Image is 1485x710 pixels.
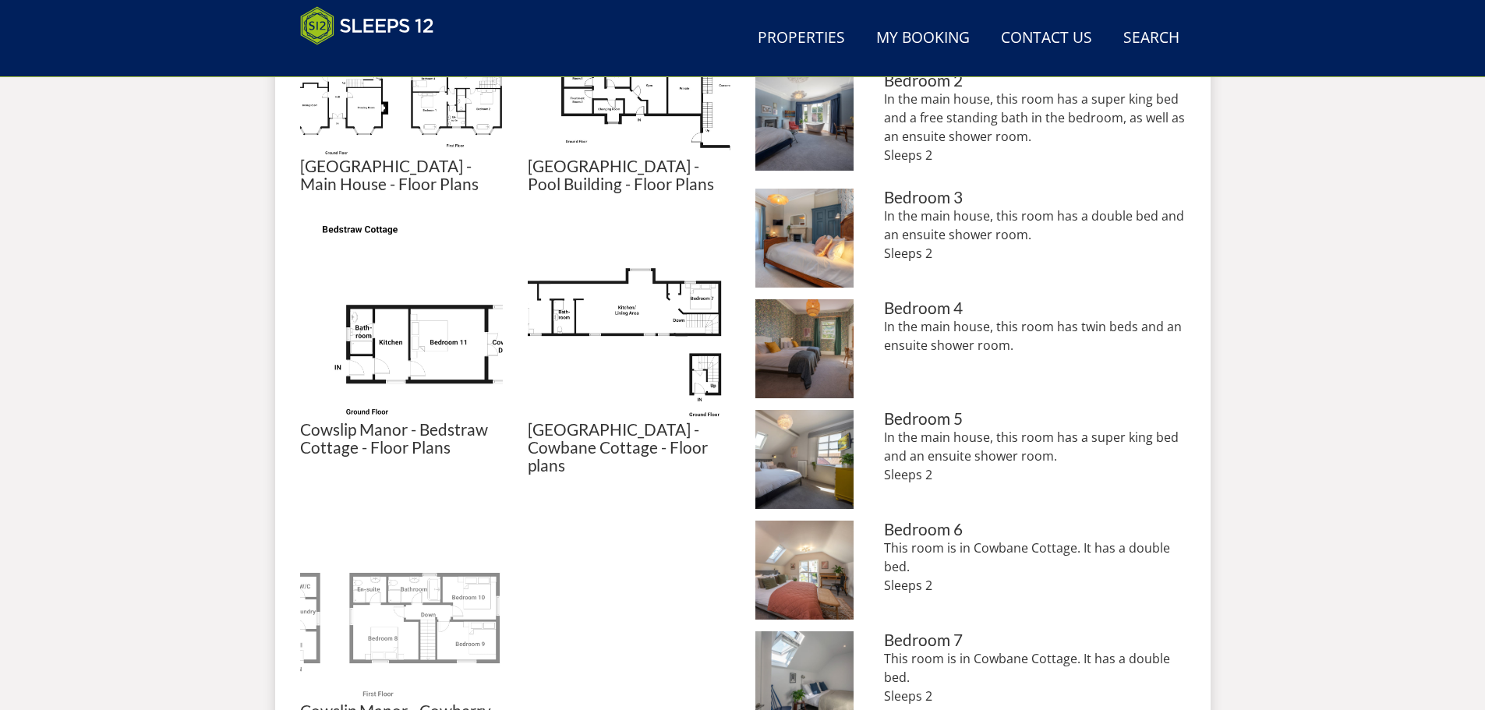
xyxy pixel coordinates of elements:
img: Bedroom 4 [755,299,854,398]
a: My Booking [870,21,976,56]
img: Sleeps 12 [300,6,434,45]
img: Bedroom 5 [755,410,854,509]
img: Cowslip Manor - Cowbane Cottage - Floor plans [528,218,730,421]
img: Bedroom 2 [755,72,854,171]
a: Properties [751,21,851,56]
p: In the main house, this room has a double bed and an ensuite shower room. Sleeps 2 [884,207,1185,263]
h3: Bedroom 5 [884,410,1185,428]
a: Search [1117,21,1186,56]
h3: [GEOGRAPHIC_DATA] - Main House - Floor Plans [300,157,503,193]
a: Contact Us [995,21,1098,56]
h3: Cowslip Manor - Bedstraw Cottage - Floor Plans [300,421,503,457]
iframe: Customer reviews powered by Trustpilot [292,55,456,68]
h3: Bedroom 3 [884,189,1185,207]
img: Bedroom 6 [755,521,854,620]
h3: Bedroom 7 [884,631,1185,649]
h3: Bedroom 4 [884,299,1185,317]
p: In the main house, this room has twin beds and an ensuite shower room. [884,317,1185,355]
p: This room is in Cowbane Cottage. It has a double bed. Sleeps 2 [884,649,1185,705]
img: Cowslip Manor - Bedstraw Cottage - Floor Plans [300,218,503,421]
p: This room is in Cowbane Cottage. It has a double bed. Sleeps 2 [884,539,1185,595]
p: In the main house, this room has a super king bed and a free standing bath in the bedroom, as wel... [884,90,1185,164]
h3: [GEOGRAPHIC_DATA] - Cowbane Cottage - Floor plans [528,421,730,475]
img: Cowslip Manor - Cowberry Cottage - Floor Plans [300,500,503,702]
h3: Bedroom 2 [884,72,1185,90]
p: In the main house, this room has a super king bed and an ensuite shower room. Sleeps 2 [884,428,1185,484]
h3: Bedroom 6 [884,521,1185,539]
img: Bedroom 3 [755,189,854,288]
h3: [GEOGRAPHIC_DATA] - Pool Building - Floor Plans [528,157,730,193]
